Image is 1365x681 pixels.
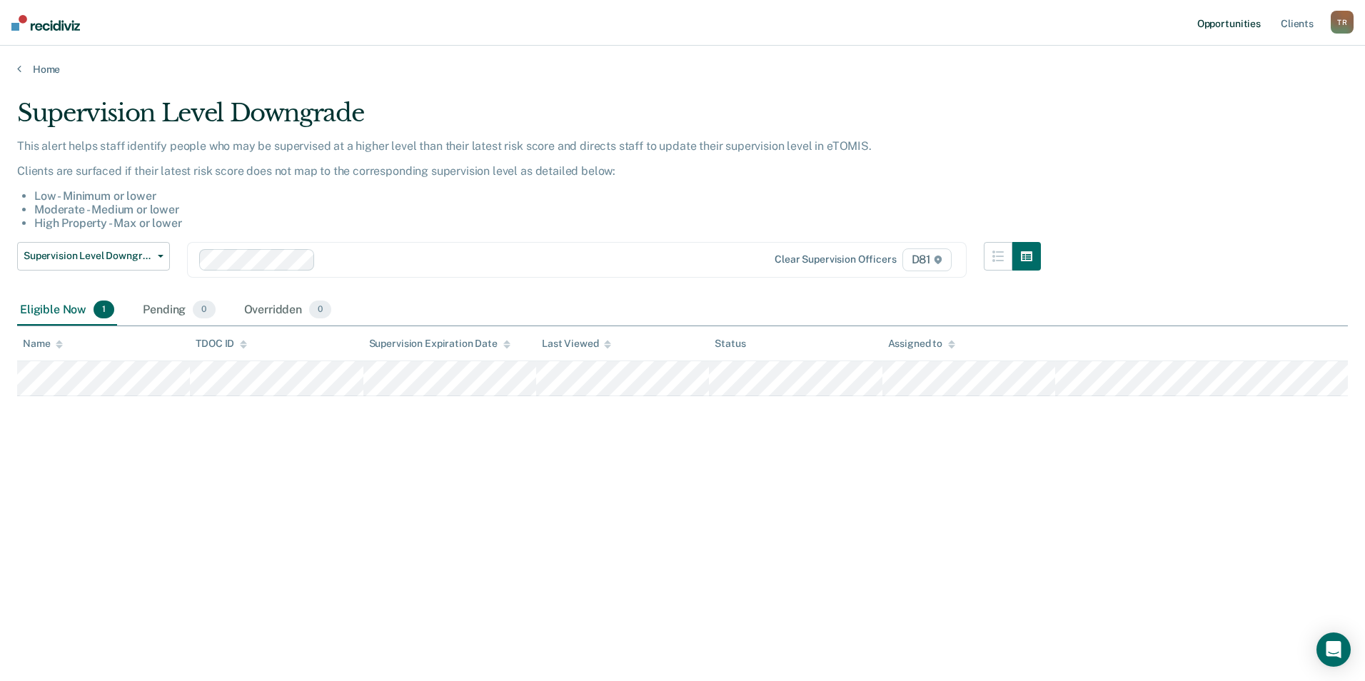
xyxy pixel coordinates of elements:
div: Name [23,338,63,350]
span: D81 [902,248,952,271]
p: Clients are surfaced if their latest risk score does not map to the corresponding supervision lev... [17,164,1041,178]
span: 0 [309,301,331,319]
div: Last Viewed [542,338,611,350]
div: TDOC ID [196,338,247,350]
li: High Property - Max or lower [34,216,1041,230]
button: Supervision Level Downgrade [17,242,170,271]
div: Clear supervision officers [775,253,896,266]
button: TR [1331,11,1354,34]
div: Overridden0 [241,295,335,326]
div: Pending0 [140,295,218,326]
li: Low - Minimum or lower [34,189,1041,203]
div: Open Intercom Messenger [1316,632,1351,667]
span: 1 [94,301,114,319]
span: Supervision Level Downgrade [24,250,152,262]
a: Home [17,63,1348,76]
div: T R [1331,11,1354,34]
div: Supervision Level Downgrade [17,99,1041,139]
p: This alert helps staff identify people who may be supervised at a higher level than their latest ... [17,139,1041,153]
span: 0 [193,301,215,319]
div: Supervision Expiration Date [369,338,510,350]
img: Recidiviz [11,15,80,31]
div: Eligible Now1 [17,295,117,326]
div: Assigned to [888,338,955,350]
li: Moderate - Medium or lower [34,203,1041,216]
div: Status [715,338,745,350]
